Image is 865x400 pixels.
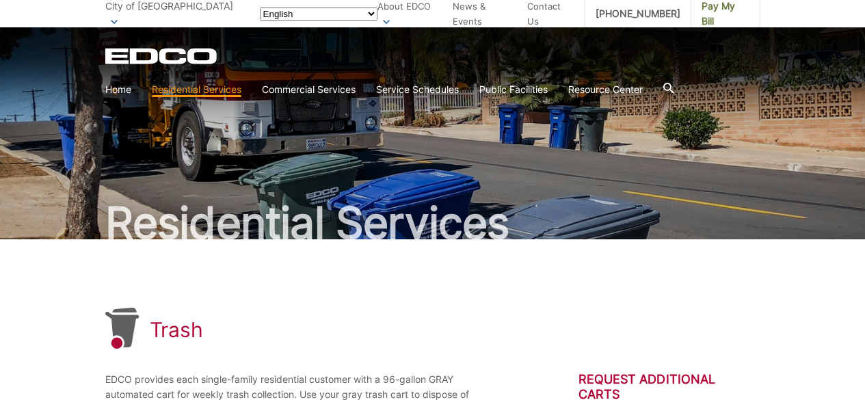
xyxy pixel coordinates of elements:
[152,82,241,97] a: Residential Services
[105,82,131,97] a: Home
[479,82,548,97] a: Public Facilities
[262,82,356,97] a: Commercial Services
[150,317,204,342] h1: Trash
[260,8,377,21] select: Select a language
[105,201,760,245] h2: Residential Services
[105,48,219,64] a: EDCD logo. Return to the homepage.
[376,82,459,97] a: Service Schedules
[568,82,643,97] a: Resource Center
